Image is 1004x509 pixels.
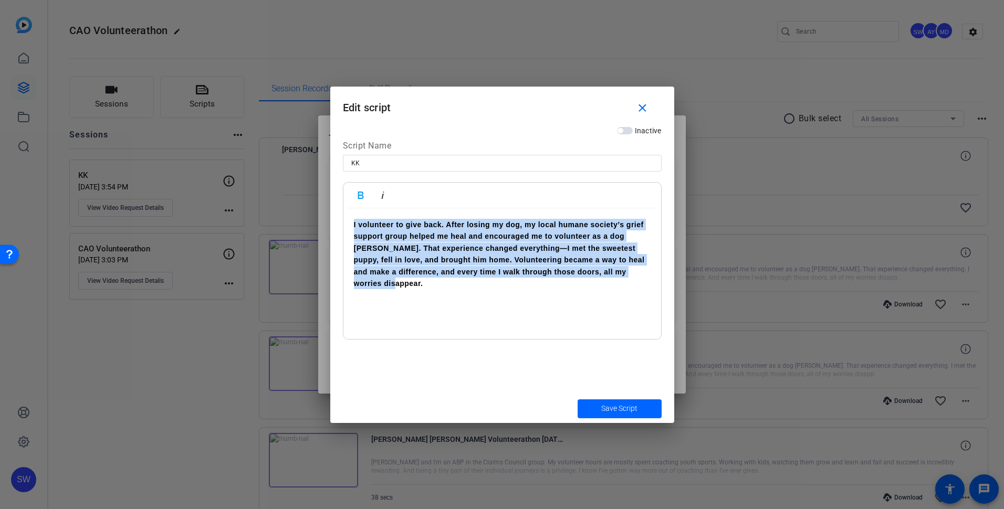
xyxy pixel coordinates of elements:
[373,185,393,206] button: Italic (Ctrl+I)
[351,185,371,206] button: Bold (Ctrl+B)
[330,87,674,121] h1: Edit script
[343,140,662,155] div: Script Name
[635,126,662,135] span: Inactive
[351,157,653,169] input: Enter Script Name
[578,399,662,418] button: Save Script
[354,220,645,288] strong: I volunteer to give back. After losing my dog, my local humane society’s grief support group help...
[601,403,637,414] span: Save Script
[636,102,649,115] mat-icon: close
